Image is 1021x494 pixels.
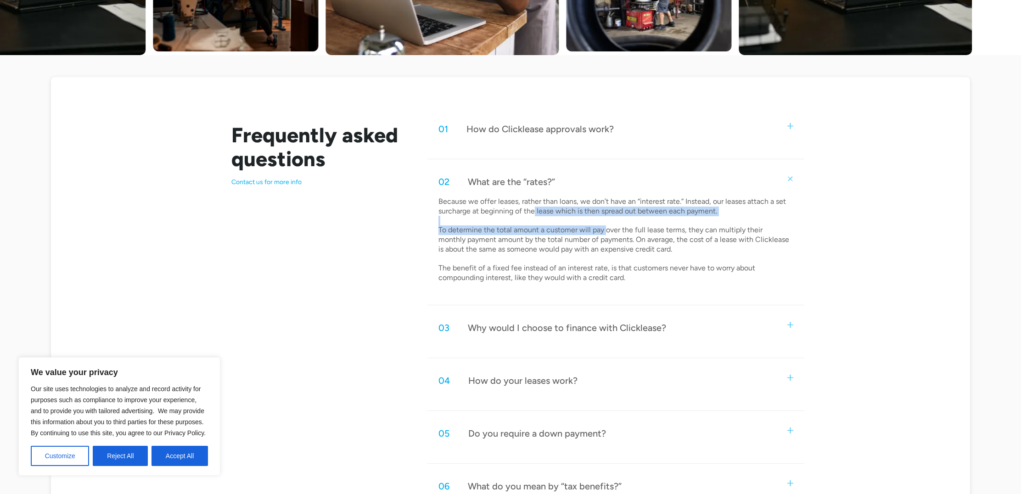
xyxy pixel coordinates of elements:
[438,427,450,439] div: 05
[438,197,791,283] p: Because we offer leases, rather than loans, we don’t have an “interest rate.” Instead, our leases...
[468,375,578,387] div: How do your leases work?
[231,178,405,186] p: Contact us for more info
[231,123,405,171] h2: Frequently asked questions
[93,446,148,466] button: Reject All
[468,322,666,334] div: Why would I choose to finance with Clicklease?
[468,176,555,188] div: What are the “rates?”
[787,375,793,381] img: small plus
[787,322,793,328] img: small plus
[438,123,448,135] div: 01
[151,446,208,466] button: Accept All
[438,375,450,387] div: 04
[31,385,206,437] span: Our site uses technologies to analyze and record activity for purposes such as compliance to impr...
[31,367,208,378] p: We value your privacy
[787,427,793,433] img: small plus
[466,123,614,135] div: How do Clicklease approvals work?
[468,480,622,492] div: What do you mean by “tax benefits?”
[787,480,793,486] img: small plus
[18,357,220,476] div: We value your privacy
[438,176,449,188] div: 02
[787,123,793,129] img: small plus
[31,446,89,466] button: Customize
[786,174,795,183] img: small plus
[468,427,606,439] div: Do you require a down payment?
[438,480,449,492] div: 06
[438,322,449,334] div: 03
